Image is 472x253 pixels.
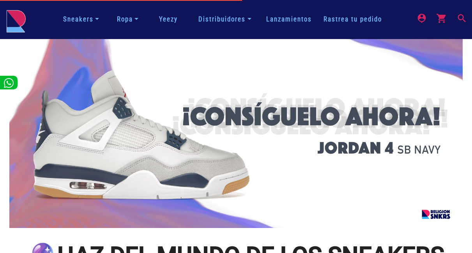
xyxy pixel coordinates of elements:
a: Lanzamientos [260,14,318,24]
a: Yeezy [153,14,184,24]
a: Ropa [114,12,141,26]
img: whatsappwhite.png [4,78,14,88]
a: Rastrea tu pedido [318,14,388,24]
mat-icon: person_pin [416,13,426,22]
a: logo [6,10,26,29]
a: Distribuidores [195,12,254,26]
img: logo [6,10,26,33]
a: Sneakers [60,12,102,26]
mat-icon: shopping_cart [436,13,445,22]
mat-icon: search [456,13,466,22]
